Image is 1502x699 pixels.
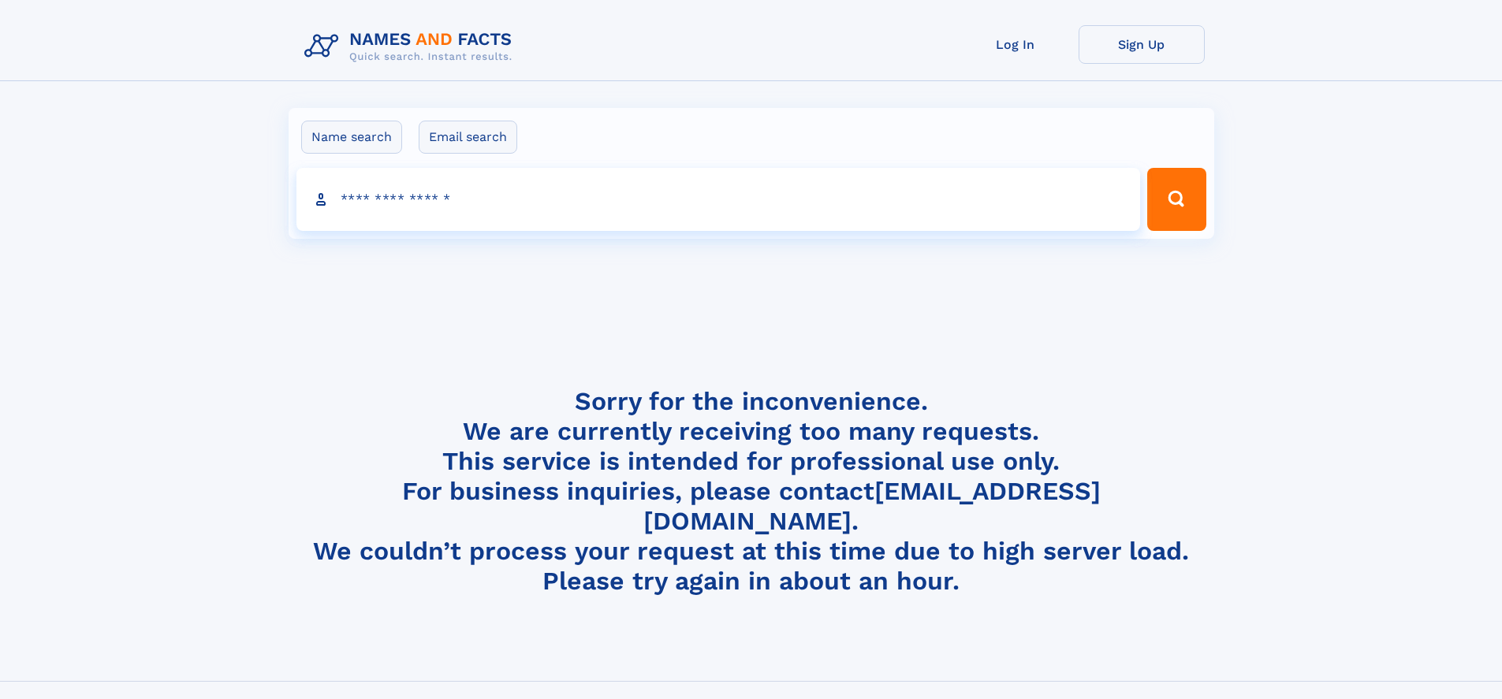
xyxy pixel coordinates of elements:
[1147,168,1206,231] button: Search Button
[643,476,1101,536] a: [EMAIL_ADDRESS][DOMAIN_NAME]
[301,121,402,154] label: Name search
[419,121,517,154] label: Email search
[298,25,525,68] img: Logo Names and Facts
[1079,25,1205,64] a: Sign Up
[952,25,1079,64] a: Log In
[296,168,1141,231] input: search input
[298,386,1205,597] h4: Sorry for the inconvenience. We are currently receiving too many requests. This service is intend...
